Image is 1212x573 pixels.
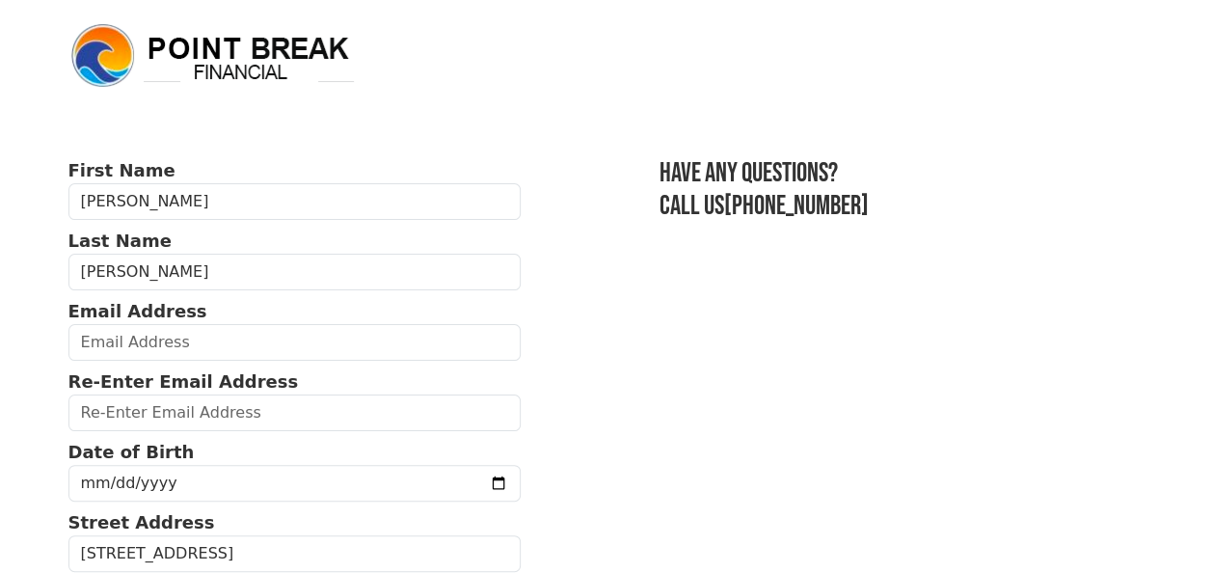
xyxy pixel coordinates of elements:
[724,190,869,222] a: [PHONE_NUMBER]
[68,231,172,251] strong: Last Name
[68,535,522,572] input: Street Address
[68,442,195,462] strong: Date of Birth
[68,21,358,91] img: logo.png
[68,183,522,220] input: First Name
[68,324,522,361] input: Email Address
[660,157,1144,190] h3: Have any questions?
[68,512,215,532] strong: Street Address
[68,160,175,180] strong: First Name
[68,395,522,431] input: Re-Enter Email Address
[660,190,1144,223] h3: Call us
[68,301,207,321] strong: Email Address
[68,371,299,392] strong: Re-Enter Email Address
[68,254,522,290] input: Last Name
